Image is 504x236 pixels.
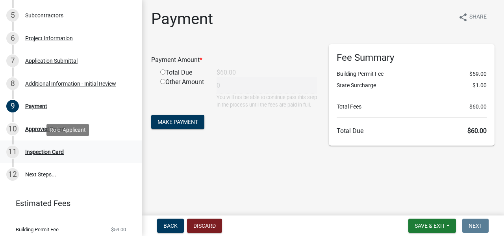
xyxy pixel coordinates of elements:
button: Make Payment [151,115,204,129]
a: Estimated Fees [6,195,129,211]
button: Save & Exit [408,219,456,233]
span: Make Payment [157,119,198,125]
li: Total Fees [337,103,487,111]
div: Inspection Card [25,149,64,155]
span: Share [469,13,487,22]
button: Next [462,219,489,233]
div: Application Submittal [25,58,78,64]
div: Other Amount [154,77,211,109]
h6: Fee Summary [337,52,487,64]
h6: Total Due [337,127,487,135]
span: Save & Exit [415,223,445,229]
button: Back [157,219,184,233]
div: 11 [6,146,19,158]
span: $1.00 [472,81,487,90]
div: 6 [6,32,19,45]
div: 9 [6,100,19,112]
h1: Payment [151,9,213,28]
div: Approved Permit [25,126,66,132]
div: Payment Amount [145,55,323,65]
div: 10 [6,123,19,135]
div: 7 [6,54,19,67]
div: Total Due [154,68,211,77]
button: shareShare [452,9,493,25]
span: $60.00 [467,127,487,135]
li: State Surcharge [337,81,487,90]
span: $60.00 [469,103,487,111]
div: Role: Applicant [46,124,89,136]
span: $59.00 [469,70,487,78]
div: Project Information [25,36,73,41]
div: 8 [6,77,19,90]
div: 12 [6,168,19,181]
div: Payment [25,103,47,109]
span: Next [469,223,482,229]
span: $59.00 [111,227,126,232]
button: Discard [187,219,222,233]
i: share [458,13,468,22]
div: 5 [6,9,19,22]
li: Building Permit Fee [337,70,487,78]
span: Back [163,223,178,229]
span: Building Permit Fee [16,227,59,232]
div: Additional Information - Initial Review [25,81,116,86]
div: Subcontractors [25,13,63,18]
